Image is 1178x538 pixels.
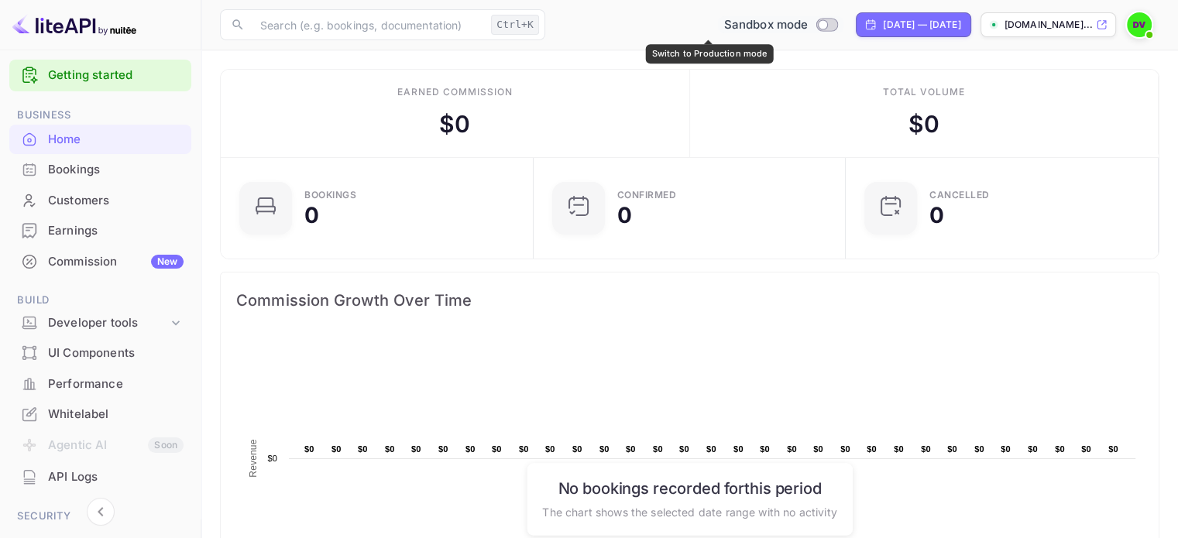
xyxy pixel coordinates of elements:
text: Revenue [248,439,259,477]
p: The chart shows the selected date range with no activity [542,503,836,519]
span: Business [9,107,191,124]
div: Earnings [9,216,191,246]
div: Developer tools [48,314,168,332]
text: $0 [894,444,904,454]
div: $ 0 [908,107,939,142]
a: API Logs [9,462,191,491]
div: Whitelabel [9,399,191,430]
div: 0 [929,204,944,226]
text: $0 [1108,444,1118,454]
div: 0 [304,204,319,226]
text: $0 [545,444,555,454]
div: Earnings [48,222,184,240]
div: Bookings [304,190,356,200]
span: Commission Growth Over Time [236,288,1143,313]
text: $0 [679,444,689,454]
text: $0 [492,444,502,454]
div: Getting started [9,60,191,91]
div: Switch to Production mode [718,16,844,34]
text: $0 [438,444,448,454]
text: $0 [706,444,716,454]
text: $0 [358,444,368,454]
div: Whitelabel [48,406,184,423]
text: $0 [947,444,957,454]
text: $0 [921,444,931,454]
div: CommissionNew [9,247,191,277]
text: $0 [572,444,582,454]
text: $0 [760,444,770,454]
text: $0 [787,444,797,454]
text: $0 [267,454,277,463]
div: Customers [48,192,184,210]
text: $0 [411,444,421,454]
text: $0 [304,444,314,454]
text: $0 [519,444,529,454]
a: Customers [9,186,191,214]
img: LiteAPI logo [12,12,136,37]
div: Performance [48,375,184,393]
a: Bookings [9,155,191,183]
text: $0 [385,444,395,454]
p: [DOMAIN_NAME]... [1005,18,1093,32]
text: $0 [465,444,476,454]
div: Bookings [48,161,184,179]
span: Security [9,508,191,525]
div: 0 [617,204,632,226]
div: Switch to Production mode [646,44,774,63]
text: $0 [813,444,823,454]
div: Earned commission [397,85,512,99]
div: Customers [9,186,191,216]
text: $0 [733,444,744,454]
text: $0 [653,444,663,454]
a: Getting started [48,67,184,84]
button: Collapse navigation [87,498,115,526]
div: [DATE] — [DATE] [883,18,960,32]
a: UI Components [9,338,191,367]
text: $0 [1055,444,1065,454]
span: Sandbox mode [724,16,809,34]
text: $0 [867,444,877,454]
input: Search (e.g. bookings, documentation) [251,9,485,40]
div: UI Components [48,344,184,362]
div: CANCELLED [929,190,990,200]
a: Performance [9,369,191,398]
text: $0 [974,444,984,454]
a: Whitelabel [9,399,191,428]
text: $0 [840,444,850,454]
text: $0 [1001,444,1011,454]
div: Confirmed [617,190,677,200]
a: Home [9,125,191,153]
text: $0 [1081,444,1091,454]
div: API Logs [48,468,184,486]
a: Earnings [9,216,191,245]
div: Total volume [882,85,965,99]
img: Dongo Victory [1127,12,1152,37]
div: Home [9,125,191,155]
text: $0 [1028,444,1038,454]
span: Build [9,292,191,309]
div: UI Components [9,338,191,368]
div: Home [48,131,184,149]
div: Bookings [9,155,191,185]
div: Ctrl+K [491,15,539,35]
text: $0 [331,444,342,454]
a: CommissionNew [9,247,191,276]
div: Performance [9,369,191,399]
div: Developer tools [9,310,191,337]
div: $ 0 [439,107,470,142]
div: Commission [48,253,184,271]
h6: No bookings recorded for this period [542,478,836,497]
text: $0 [626,444,636,454]
text: $0 [599,444,610,454]
div: New [151,255,184,269]
div: API Logs [9,462,191,492]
